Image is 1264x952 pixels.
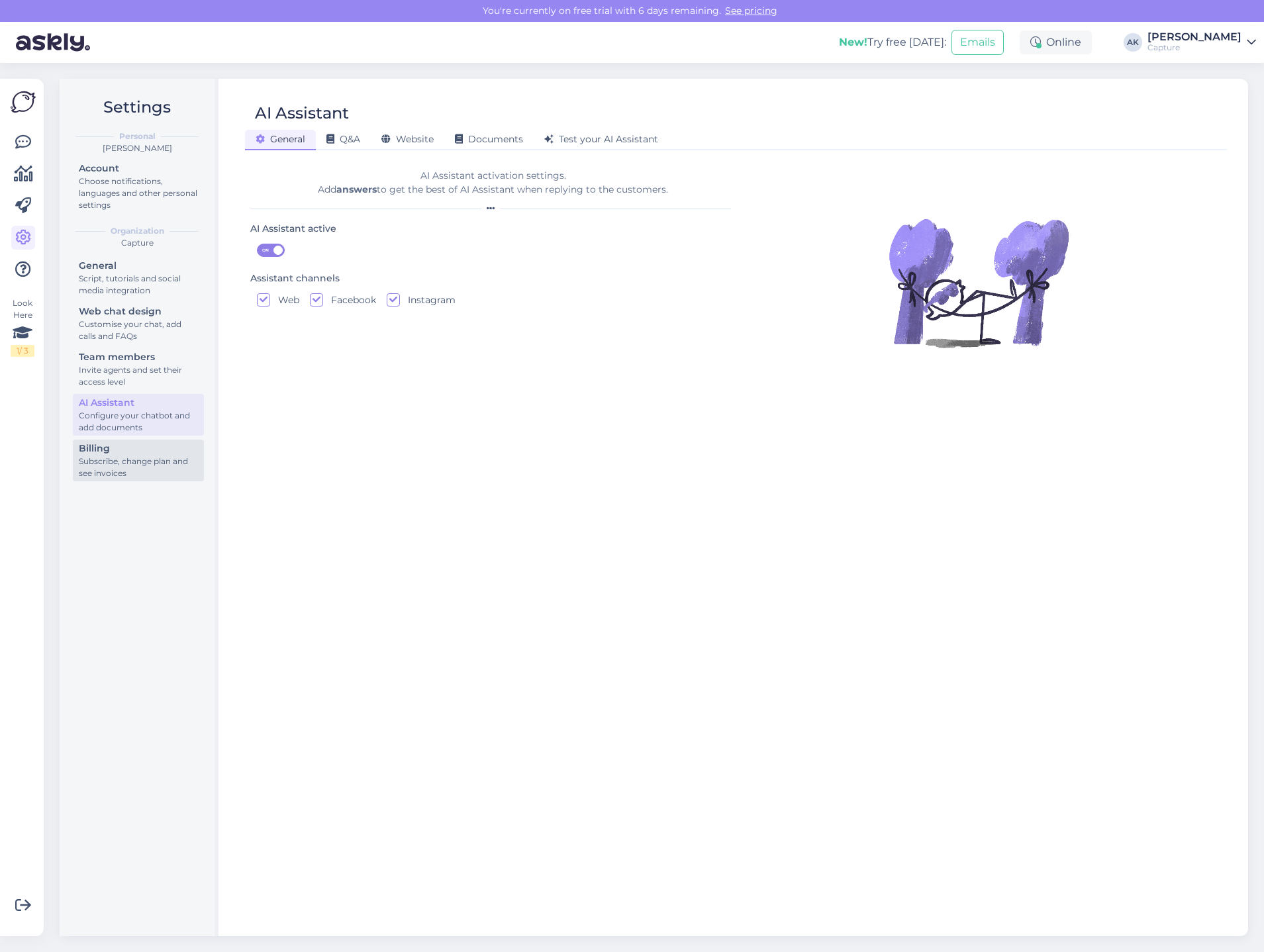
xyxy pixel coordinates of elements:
div: [PERSON_NAME] [70,142,204,154]
div: AI Assistant activation settings. Add to get the best of AI Assistant when replying to the custom... [250,169,736,197]
div: Configure your chatbot and add documents [79,410,198,434]
a: Web chat designCustomise your chat, add calls and FAQs [73,303,204,344]
b: New! [839,36,867,48]
button: Emails [951,30,1004,55]
div: Script, tutorials and social media integration [79,273,198,297]
div: General [79,259,198,273]
b: Personal [119,130,156,142]
a: Team membersInvite agents and set their access level [73,348,204,390]
span: General [256,133,305,145]
div: Billing [79,442,198,455]
b: answers [336,183,377,195]
span: Test your AI Assistant [544,133,658,145]
div: Capture [70,237,204,249]
span: ON [258,244,273,256]
span: Website [381,133,434,145]
a: [PERSON_NAME]Capture [1147,32,1256,53]
div: Web chat design [79,305,198,318]
div: AK [1124,33,1142,52]
a: AccountChoose notifications, languages and other personal settings [73,160,204,213]
div: Look Here [11,297,34,357]
div: AI Assistant active [250,222,336,236]
a: BillingSubscribe, change plan and see invoices [73,440,204,481]
div: Account [79,162,198,175]
div: AI Assistant [79,396,198,410]
label: Web [270,293,299,307]
div: Customise your chat, add calls and FAQs [79,318,198,342]
a: See pricing [721,5,781,17]
div: Assistant channels [250,271,340,286]
img: Illustration [886,190,1071,375]
div: Try free [DATE]: [839,34,946,50]
div: Invite agents and set their access level [79,364,198,388]
h2: Settings [70,95,204,120]
b: Organization [111,225,164,237]
div: 1 / 3 [11,345,34,357]
div: Capture [1147,42,1241,53]
div: Choose notifications, languages and other personal settings [79,175,198,211]
div: Online [1020,30,1092,54]
div: AI Assistant [255,101,349,126]
label: Facebook [323,293,376,307]
a: AI AssistantConfigure your chatbot and add documents [73,394,204,436]
img: Askly Logo [11,89,36,115]
label: Instagram [400,293,456,307]
span: Documents [455,133,523,145]
span: Q&A [326,133,360,145]
div: [PERSON_NAME] [1147,32,1241,42]
a: GeneralScript, tutorials and social media integration [73,257,204,299]
div: Team members [79,350,198,364]
div: Subscribe, change plan and see invoices [79,455,198,479]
